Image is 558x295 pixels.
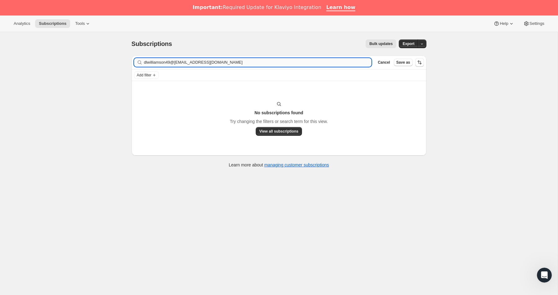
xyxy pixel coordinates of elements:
[394,59,413,66] button: Save as
[71,19,95,28] button: Tools
[132,40,172,47] span: Subscriptions
[35,19,70,28] button: Subscriptions
[529,21,544,26] span: Settings
[193,4,321,11] div: Required Update for Klaviyo Integration
[144,58,372,67] input: Filter subscribers
[403,41,414,46] span: Export
[14,21,30,26] span: Analytics
[520,19,548,28] button: Settings
[399,39,418,48] button: Export
[230,118,328,125] p: Try changing the filters or search term for this view.
[264,162,329,167] a: managing customer subscriptions
[378,60,390,65] span: Cancel
[229,162,329,168] p: Learn more about
[490,19,518,28] button: Help
[193,4,223,10] b: Important:
[134,71,159,79] button: Add filter
[75,21,85,26] span: Tools
[10,19,34,28] button: Analytics
[254,110,303,116] h3: No subscriptions found
[537,268,552,283] iframe: Intercom live chat
[500,21,508,26] span: Help
[137,73,151,78] span: Add filter
[256,127,302,136] button: View all subscriptions
[415,58,424,67] button: Sort the results
[369,41,393,46] span: Bulk updates
[366,39,396,48] button: Bulk updates
[375,59,392,66] button: Cancel
[259,129,299,134] span: View all subscriptions
[39,21,66,26] span: Subscriptions
[326,4,355,11] a: Learn how
[396,60,410,65] span: Save as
